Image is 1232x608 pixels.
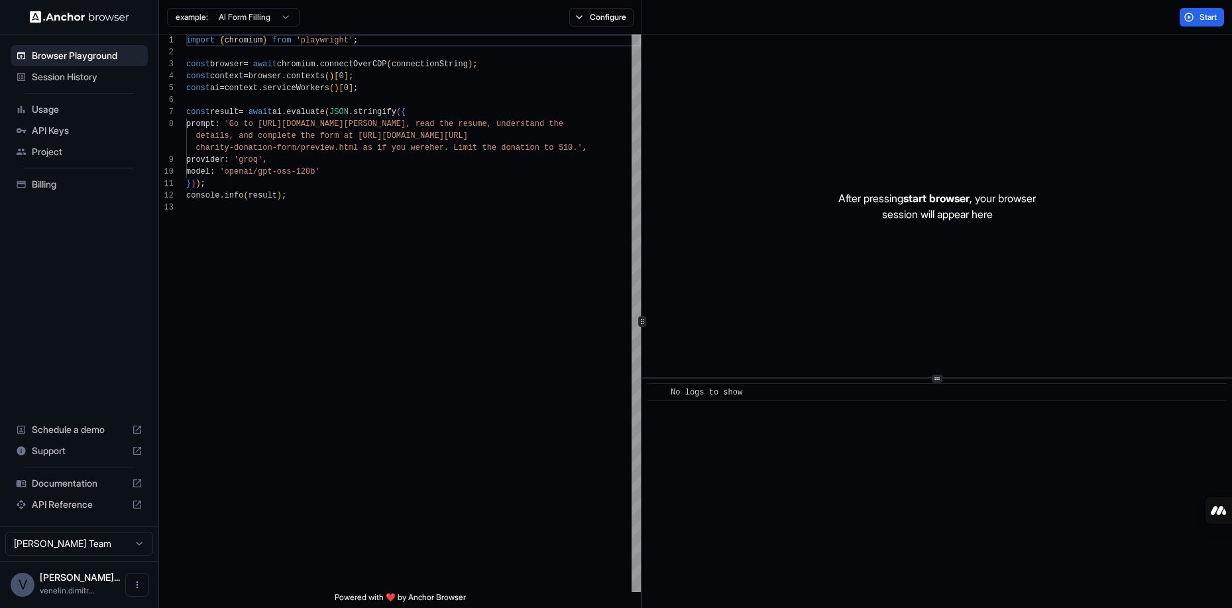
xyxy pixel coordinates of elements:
span: API Reference [32,498,127,511]
span: ) [191,179,196,188]
span: charity-donation-form/preview.html as if you were [196,143,429,152]
span: chromium [277,60,315,69]
div: Support [11,440,148,461]
span: = [219,84,224,93]
span: const [186,60,210,69]
span: evaluate [286,107,325,117]
span: } [186,179,191,188]
span: stringify [353,107,396,117]
span: = [239,107,243,117]
div: 9 [159,154,174,166]
span: model [186,167,210,176]
span: . [282,72,286,81]
span: . [258,84,262,93]
span: 'playwright' [296,36,353,45]
span: = [243,60,248,69]
span: = [243,72,248,81]
span: ; [201,179,205,188]
span: [ [334,72,339,81]
span: No logs to show [671,388,742,397]
div: 10 [159,166,174,178]
span: [DOMAIN_NAME][URL] [382,131,468,141]
div: 11 [159,178,174,190]
span: ai [210,84,219,93]
span: ( [329,84,334,93]
span: ( [396,107,401,117]
div: API Keys [11,120,148,141]
span: Support [32,444,127,457]
span: { [401,107,406,117]
span: console [186,191,219,200]
div: Billing [11,174,148,195]
span: ai [272,107,282,117]
span: ] [344,72,349,81]
span: start browser [903,192,970,205]
span: result [210,107,239,117]
span: info [225,191,244,200]
div: Schedule a demo [11,419,148,440]
img: Anchor Logo [30,11,129,23]
span: Powered with ❤️ by Anchor Browser [335,592,466,608]
span: 0 [339,72,343,81]
span: Browser Playground [32,49,142,62]
span: ( [387,60,392,69]
span: [ [339,84,343,93]
span: Billing [32,178,142,191]
span: ] [349,84,353,93]
span: Documentation [32,477,127,490]
span: ) [334,84,339,93]
span: prompt [186,119,215,129]
div: Browser Playground [11,45,148,66]
span: Project [32,145,142,158]
span: Usage [32,103,142,116]
span: ( [243,191,248,200]
span: import [186,36,215,45]
span: 'Go to [URL][DOMAIN_NAME][PERSON_NAME], re [225,119,425,129]
span: Session History [32,70,142,84]
span: API Keys [32,124,142,137]
div: 12 [159,190,174,202]
span: venelin.dimitrov@unlv.edu [40,585,94,595]
span: JSON [329,107,349,117]
div: 4 [159,70,174,82]
span: provider [186,155,225,164]
button: Open menu [125,573,149,597]
span: , [262,155,267,164]
span: . [219,191,224,200]
span: ; [349,72,353,81]
span: : [215,119,219,129]
span: ) [329,72,334,81]
div: 8 [159,118,174,130]
div: Session History [11,66,148,88]
div: 1 [159,34,174,46]
span: } [262,36,267,45]
span: Venelin Dimitrov [40,572,120,583]
span: her. Limit the donation to $10.' [429,143,582,152]
div: Project [11,141,148,162]
span: browser [210,60,243,69]
span: const [186,72,210,81]
span: example: [176,12,208,23]
span: ( [325,107,329,117]
span: connectionString [392,60,468,69]
span: const [186,84,210,93]
div: Documentation [11,473,148,494]
span: : [210,167,215,176]
span: 0 [344,84,349,93]
span: context [225,84,258,93]
span: chromium [225,36,263,45]
div: 5 [159,82,174,94]
button: Configure [569,8,634,27]
span: { [219,36,224,45]
span: : [225,155,229,164]
span: ; [282,191,286,200]
div: 2 [159,46,174,58]
span: ; [473,60,477,69]
span: ) [196,179,200,188]
div: 3 [159,58,174,70]
span: details, and complete the form at [URL] [196,131,382,141]
div: 6 [159,94,174,106]
span: result [249,191,277,200]
span: browser [249,72,282,81]
span: ) [468,60,473,69]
